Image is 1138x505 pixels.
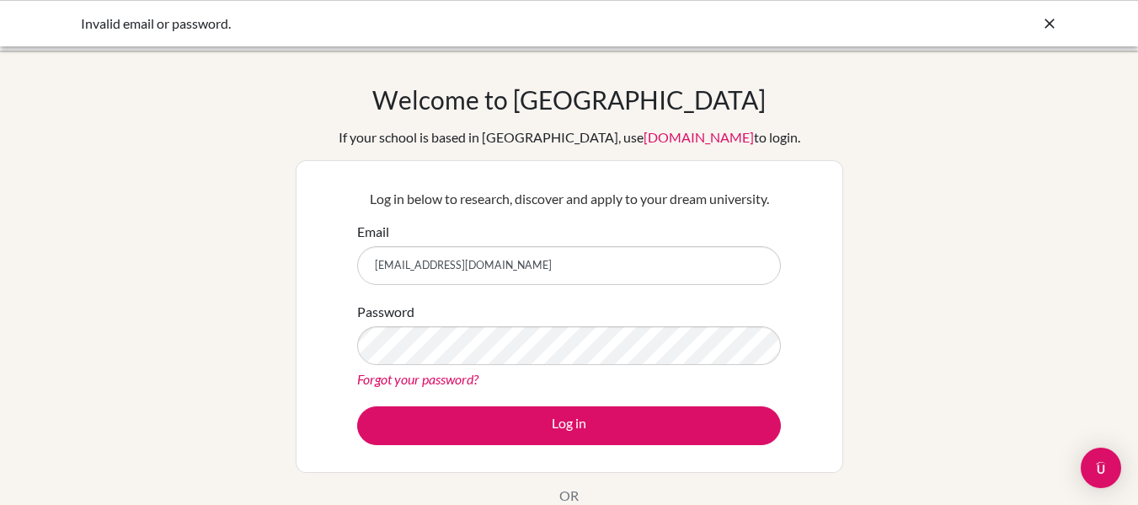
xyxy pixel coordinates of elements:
a: Forgot your password? [357,371,478,387]
h1: Welcome to [GEOGRAPHIC_DATA] [372,84,766,115]
div: If your school is based in [GEOGRAPHIC_DATA], use to login. [339,127,800,148]
div: Open Intercom Messenger [1081,448,1121,488]
label: Password [357,302,414,322]
p: Log in below to research, discover and apply to your dream university. [357,189,781,209]
button: Log in [357,406,781,445]
label: Email [357,222,389,242]
a: [DOMAIN_NAME] [644,129,754,145]
div: Invalid email or password. [81,13,805,34]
